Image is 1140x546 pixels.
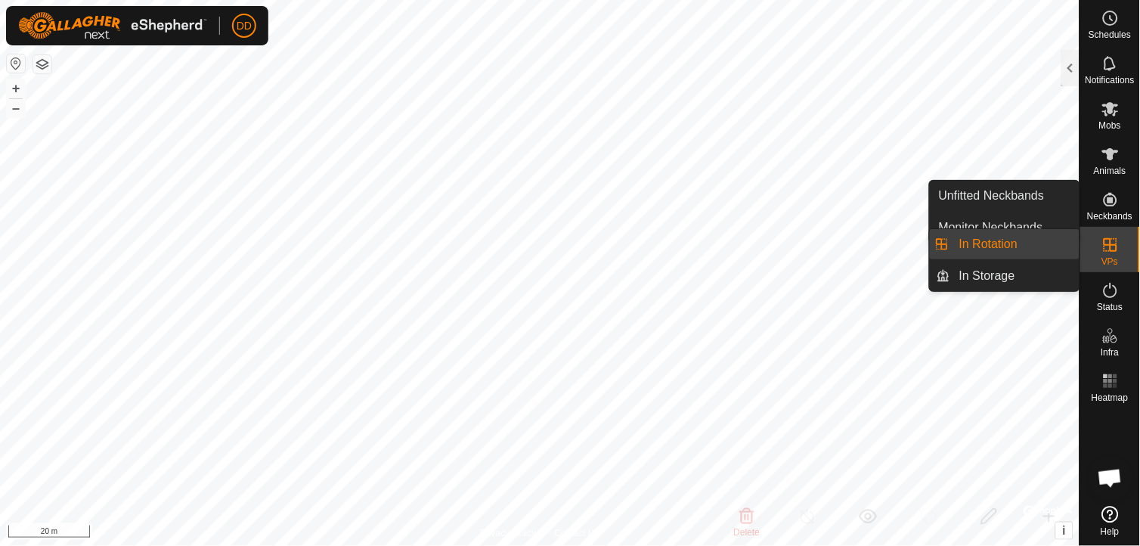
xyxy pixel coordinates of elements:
a: Monitor Neckbands [930,213,1080,243]
span: VPs [1101,257,1118,266]
button: – [7,99,25,117]
span: Help [1101,527,1120,536]
span: In Storage [959,267,1015,285]
li: In Rotation [930,229,1080,259]
span: i [1063,524,1066,537]
span: In Rotation [959,235,1018,253]
button: Map Layers [33,55,51,73]
button: Reset Map [7,54,25,73]
span: Animals [1094,166,1126,175]
span: Mobs [1099,121,1121,130]
span: Neckbands [1087,212,1132,221]
span: Infra [1101,348,1119,357]
span: Status [1097,302,1123,312]
span: DD [237,18,252,34]
a: Help [1080,500,1140,542]
a: Contact Us [555,526,599,540]
a: In Rotation [950,229,1080,259]
button: + [7,79,25,98]
a: Privacy Policy [480,526,537,540]
a: Unfitted Neckbands [930,181,1080,211]
span: Notifications [1086,76,1135,85]
span: Schedules [1089,30,1131,39]
span: Heatmap [1092,393,1129,402]
img: Gallagher Logo [18,12,207,39]
span: Monitor Neckbands [939,219,1043,237]
button: i [1056,523,1073,539]
div: Open chat [1088,455,1133,501]
li: In Storage [930,261,1080,291]
a: In Storage [950,261,1080,291]
span: Unfitted Neckbands [939,187,1045,205]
